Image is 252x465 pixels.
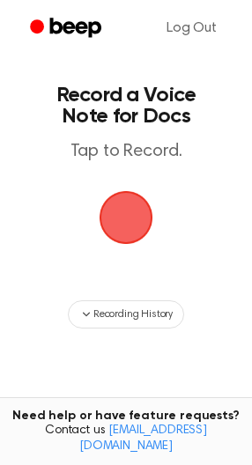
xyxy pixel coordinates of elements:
[18,11,117,46] a: Beep
[149,7,234,49] a: Log Out
[11,424,241,454] span: Contact us
[100,191,152,244] img: Beep Logo
[32,85,220,127] h1: Record a Voice Note for Docs
[93,306,173,322] span: Recording History
[32,141,220,163] p: Tap to Record.
[68,300,184,328] button: Recording History
[79,424,207,453] a: [EMAIL_ADDRESS][DOMAIN_NAME]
